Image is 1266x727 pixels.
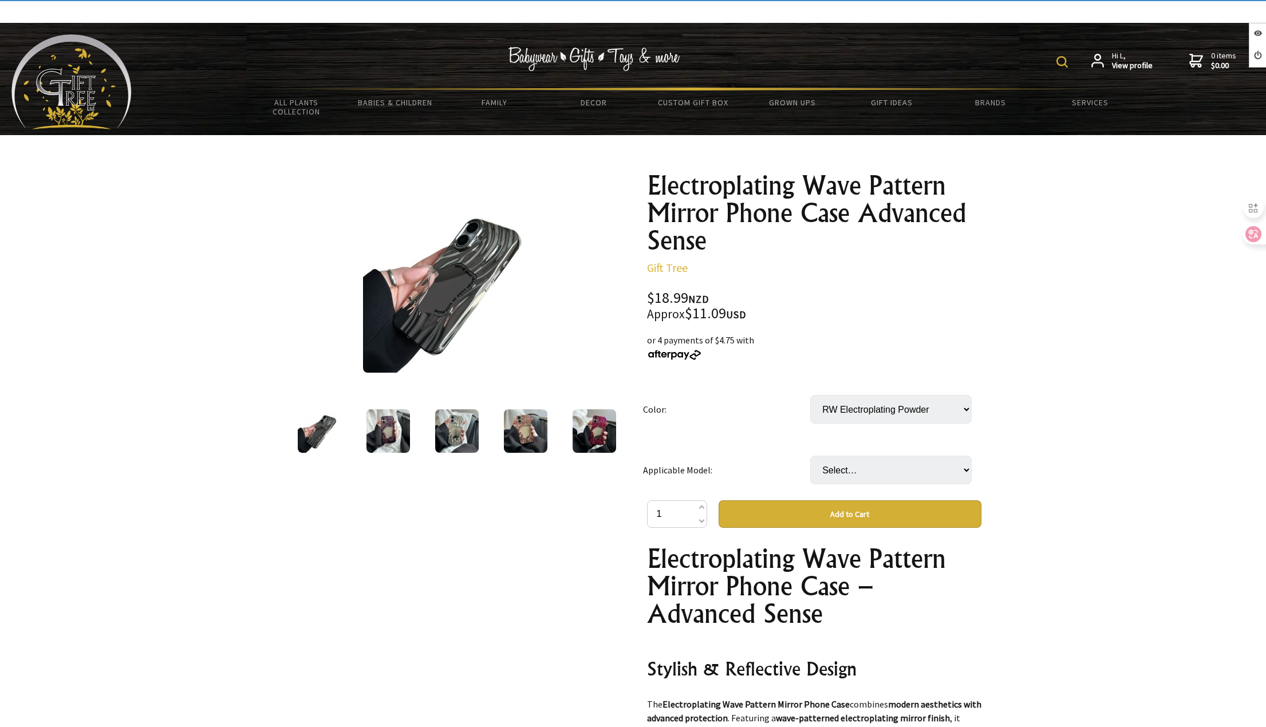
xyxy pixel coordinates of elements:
a: Babies & Children [346,90,445,114]
img: Afterpay [647,350,702,360]
img: Electroplating Wave Pattern Mirror Phone Case Advanced Sense [504,409,547,453]
td: Color: [643,379,810,440]
span: NZD [688,293,709,306]
img: Babyware - Gifts - Toys and more... [11,34,132,129]
span: USD [726,308,746,321]
img: product search [1056,56,1068,68]
a: Family [445,90,544,114]
strong: wave-patterned electroplating mirror finish [776,712,950,724]
a: Decor [544,90,643,114]
button: Add to Cart [719,500,981,528]
img: Babywear - Gifts - Toys & more [508,47,680,71]
img: Electroplating Wave Pattern Mirror Phone Case Advanced Sense [363,194,542,373]
a: Gift Tree [647,260,688,275]
span: Hi L, [1112,51,1153,71]
strong: $0.00 [1211,61,1236,71]
h1: Electroplating Wave Pattern Mirror Phone Case Advanced Sense [647,172,981,254]
a: 0 items$0.00 [1189,51,1236,71]
strong: Electroplating Wave Pattern Mirror Phone Case [662,698,850,710]
td: Applicable Model: [643,440,810,500]
a: Gift Ideas [842,90,941,114]
span: 0 items [1211,50,1236,71]
img: Electroplating Wave Pattern Mirror Phone Case Advanced Sense [366,409,410,453]
a: Custom Gift Box [644,90,743,114]
h2: Stylish & Reflective Design [647,655,981,682]
h1: Electroplating Wave Pattern Mirror Phone Case – Advanced Sense [647,545,981,627]
a: Hi L,View profile [1091,51,1153,71]
a: Brands [941,90,1040,114]
div: or 4 payments of $4.75 with [647,333,981,361]
small: Approx [647,306,685,322]
a: Grown Ups [743,90,842,114]
strong: modern aesthetics with advanced protection [647,698,981,724]
img: Electroplating Wave Pattern Mirror Phone Case Advanced Sense [573,409,616,453]
div: $18.99 $11.09 [647,291,981,322]
img: Electroplating Wave Pattern Mirror Phone Case Advanced Sense [435,409,479,453]
strong: View profile [1112,61,1153,71]
a: All Plants Collection [247,90,346,124]
a: Services [1040,90,1139,114]
img: Electroplating Wave Pattern Mirror Phone Case Advanced Sense [298,409,341,453]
